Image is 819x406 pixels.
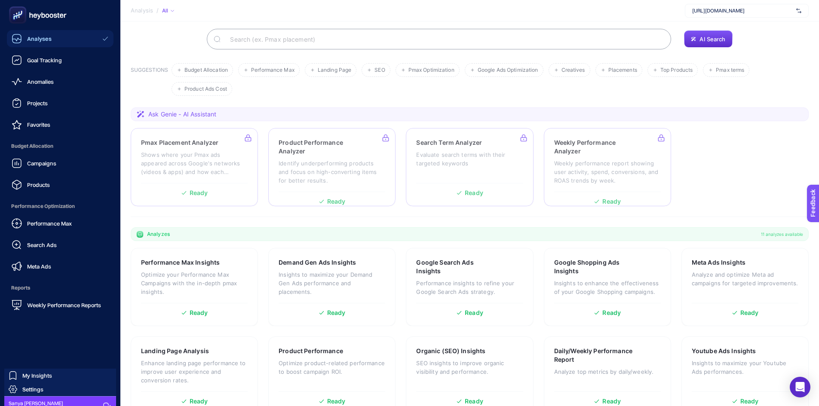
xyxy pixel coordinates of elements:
div: All [162,7,174,14]
p: Insights to enhance the effectiveness of your Google Shopping campaigns. [554,279,661,296]
span: [URL][DOMAIN_NAME] [692,7,793,14]
span: Budget Allocation [184,67,228,73]
a: Pmax Placement AnalyzerShows where your Pmax ads appeared across Google's networks (videos & apps... [131,128,258,206]
a: Anomalies [7,73,113,90]
button: AI Search [684,31,732,48]
h3: Demand Gen Ads Insights [279,258,356,267]
span: Search Ads [27,241,57,248]
span: Performance Optimization [7,198,113,215]
p: Analyze top metrics by daily/weekly. [554,367,661,376]
span: Anomalies [27,78,54,85]
span: Feedback [5,3,33,9]
span: Meta Ads [27,263,51,270]
p: SEO insights to improve organic visibility and performance. [416,359,523,376]
span: Top Products [660,67,693,73]
span: Favorites [27,121,50,128]
span: 11 analyzes available [761,231,803,238]
a: Projects [7,95,113,112]
h3: Landing Page Analysis [141,347,209,355]
span: Creatives [561,67,585,73]
span: Budget Allocation [7,137,113,155]
a: Campaigns [7,155,113,172]
h3: Performance Max Insights [141,258,220,267]
span: Products [27,181,50,188]
p: Performance insights to refine your Google Search Ads strategy. [416,279,523,296]
span: Ready [465,398,483,404]
span: Placements [608,67,637,73]
a: Weekly Performance AnalyzerWeekly performance report showing user activity, spend, conversions, a... [544,128,671,206]
h3: Google Shopping Ads Insights [554,258,634,275]
p: Analyze and optimize Meta ad campaigns for targeted improvements. [692,270,798,287]
a: Meta Ads [7,258,113,275]
a: Favorites [7,116,113,133]
span: Analyses [27,35,52,42]
span: Ready [327,398,346,404]
span: Analyzes [147,231,170,238]
a: Settings [4,382,116,396]
div: Open Intercom Messenger [790,377,810,397]
span: My Insights [22,372,52,379]
span: Reports [7,279,113,296]
a: Performance Max [7,215,113,232]
h3: Product Performance [279,347,343,355]
span: Ready [740,310,759,316]
input: Search [223,27,664,51]
span: Google Ads Optimization [478,67,538,73]
h3: Youtube Ads Insights [692,347,756,355]
span: Product Ads Cost [184,86,227,92]
a: Search Term AnalyzerEvaluate search terms with their targeted keywordsReady [406,128,533,206]
p: Insights to maximize your Youtube Ads performances. [692,359,798,376]
span: Pmax Optimization [408,67,454,73]
span: Ask Genie - AI Assistant [148,110,216,119]
a: Product Performance AnalyzerIdentify underperforming products and focus on high-converting items ... [268,128,396,206]
h3: Daily/Weekly Performance Report [554,347,635,364]
p: Optimize product-related performance to boost campaign ROI. [279,359,385,376]
a: Products [7,176,113,193]
span: Performance Max [27,220,72,227]
span: Weekly Performance Reports [27,302,101,308]
p: Enhance landing page performance to improve user experience and conversion rates. [141,359,248,385]
span: Ready [327,310,346,316]
span: Projects [27,100,48,107]
span: Landing Page [318,67,351,73]
span: SEO [374,67,385,73]
span: Performance Max [251,67,294,73]
p: Optimize your Performance Max Campaigns with the in-depth pmax insights. [141,270,248,296]
a: Analyses [7,30,113,47]
a: Meta Ads InsightsAnalyze and optimize Meta ad campaigns for targeted improvements.Ready [681,248,809,326]
span: Ready [465,310,483,316]
span: Ready [190,398,208,404]
a: Google Shopping Ads InsightsInsights to enhance the effectiveness of your Google Shopping campaig... [544,248,671,326]
span: Settings [22,386,43,393]
span: Campaigns [27,160,56,167]
h3: Meta Ads Insights [692,258,745,267]
span: Pmax terms [716,67,744,73]
span: / [156,7,159,14]
a: My Insights [4,369,116,382]
a: Demand Gen Ads InsightsInsights to maximize your Demand Gen Ads performance and placements.Ready [268,248,396,326]
span: Goal Tracking [27,57,62,64]
a: Performance Max InsightsOptimize your Performance Max Campaigns with the in-depth pmax insights.R... [131,248,258,326]
h3: Google Search Ads Insights [416,258,496,275]
a: Weekly Performance Reports [7,296,113,314]
span: Ready [190,310,208,316]
a: Google Search Ads InsightsPerformance insights to refine your Google Search Ads strategy.Ready [406,248,533,326]
h3: Organic (SEO) Insights [416,347,485,355]
h3: SUGGESTIONS [131,67,168,96]
span: Analysis [131,7,153,14]
span: AI Search [699,36,725,43]
p: Insights to maximize your Demand Gen Ads performance and placements. [279,270,385,296]
a: Search Ads [7,236,113,253]
span: Ready [602,398,621,404]
a: Goal Tracking [7,52,113,69]
span: Ready [740,398,759,404]
span: Ready [602,310,621,316]
img: svg%3e [796,6,801,15]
